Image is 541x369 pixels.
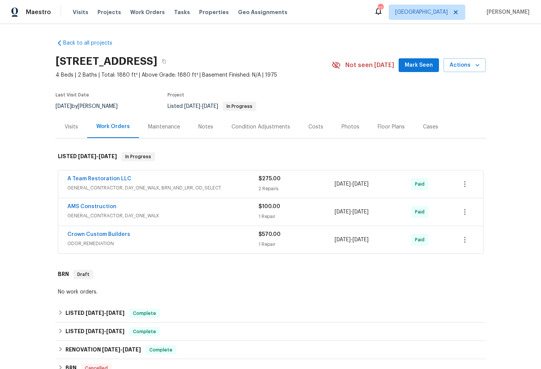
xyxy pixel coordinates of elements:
[231,123,290,131] div: Condition Adjustments
[86,310,104,316] span: [DATE]
[56,262,486,287] div: BRN Draft
[67,184,259,192] span: GENERAL_CONTRACTOR, DAY_ONE_WALK, BRN_AND_LRR, OD_SELECT
[353,237,369,242] span: [DATE]
[65,345,141,355] h6: RENOVATION
[259,232,281,237] span: $570.00
[102,347,120,352] span: [DATE]
[99,154,117,159] span: [DATE]
[130,328,159,335] span: Complete
[56,322,486,341] div: LISTED [DATE]-[DATE]Complete
[106,329,124,334] span: [DATE]
[335,208,369,216] span: -
[353,181,369,187] span: [DATE]
[335,181,351,187] span: [DATE]
[102,347,141,352] span: -
[308,123,323,131] div: Costs
[378,123,405,131] div: Floor Plans
[450,61,480,70] span: Actions
[378,5,383,12] div: 22
[56,93,89,97] span: Last Visit Date
[86,310,124,316] span: -
[56,144,486,169] div: LISTED [DATE]-[DATE]In Progress
[415,208,428,216] span: Paid
[168,93,184,97] span: Project
[58,152,117,161] h6: LISTED
[444,58,486,72] button: Actions
[56,304,486,322] div: LISTED [DATE]-[DATE]Complete
[26,8,51,16] span: Maestro
[56,341,486,359] div: RENOVATION [DATE]-[DATE]Complete
[56,104,72,109] span: [DATE]
[184,104,200,109] span: [DATE]
[65,327,124,336] h6: LISTED
[259,213,335,220] div: 1 Repair
[58,270,69,279] h6: BRN
[106,310,124,316] span: [DATE]
[399,58,439,72] button: Mark Seen
[415,180,428,188] span: Paid
[65,309,124,318] h6: LISTED
[199,8,229,16] span: Properties
[86,329,124,334] span: -
[353,209,369,215] span: [DATE]
[130,310,159,317] span: Complete
[56,58,157,65] h2: [STREET_ADDRESS]
[395,8,448,16] span: [GEOGRAPHIC_DATA]
[405,61,433,70] span: Mark Seen
[67,204,116,209] a: AMS Construction
[56,71,332,79] span: 4 Beds | 2 Baths | Total: 1880 ft² | Above Grade: 1880 ft² | Basement Finished: N/A | 1975
[259,176,281,181] span: $275.00
[259,241,335,248] div: 1 Repair
[58,288,484,296] div: No work orders.
[65,123,78,131] div: Visits
[73,8,88,16] span: Visits
[67,232,130,237] a: Crown Custom Builders
[67,240,259,247] span: ODOR_REMEDIATION
[148,123,180,131] div: Maintenance
[78,154,117,159] span: -
[342,123,359,131] div: Photos
[86,329,104,334] span: [DATE]
[423,123,438,131] div: Cases
[259,185,335,193] div: 2 Repairs
[123,347,141,352] span: [DATE]
[74,271,93,278] span: Draft
[484,8,530,16] span: [PERSON_NAME]
[56,39,129,47] a: Back to all projects
[335,180,369,188] span: -
[335,237,351,242] span: [DATE]
[223,104,255,109] span: In Progress
[202,104,218,109] span: [DATE]
[174,10,190,15] span: Tasks
[259,204,280,209] span: $100.00
[335,209,351,215] span: [DATE]
[345,61,394,69] span: Not seen [DATE]
[67,212,259,220] span: GENERAL_CONTRACTOR, DAY_ONE_WALK
[335,236,369,244] span: -
[67,176,131,181] a: A Team Restoration LLC
[130,8,165,16] span: Work Orders
[168,104,256,109] span: Listed
[96,123,130,130] div: Work Orders
[238,8,287,16] span: Geo Assignments
[146,346,176,354] span: Complete
[122,153,154,160] span: In Progress
[157,55,171,68] button: Copy Address
[97,8,121,16] span: Projects
[415,236,428,244] span: Paid
[198,123,213,131] div: Notes
[78,154,96,159] span: [DATE]
[184,104,218,109] span: -
[56,102,127,111] div: by [PERSON_NAME]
